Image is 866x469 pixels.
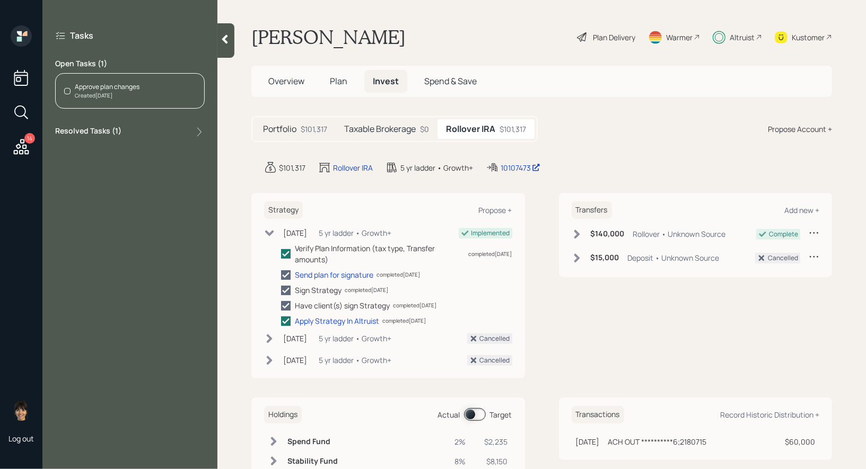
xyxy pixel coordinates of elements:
[295,300,390,311] div: Have client(s) sign Strategy
[593,32,635,43] div: Plan Delivery
[393,302,436,309] div: completed [DATE]
[8,433,34,444] div: Log out
[55,58,205,69] label: Open Tasks ( 1 )
[633,228,726,240] div: Rollover • Unknown Source
[264,406,302,423] h6: Holdings
[591,229,625,238] h6: $140,000
[450,456,466,467] div: 8%
[268,75,304,87] span: Overview
[479,456,508,467] div: $8,150
[784,205,819,215] div: Add new +
[24,133,35,144] div: 14
[287,457,338,466] h6: Stability Fund
[768,123,832,135] div: Propose Account +
[75,92,139,100] div: Created [DATE]
[344,124,416,134] h5: Taxable Brokerage
[295,269,373,280] div: Send plan for signature
[333,162,373,173] div: Rollover IRA
[319,355,391,366] div: 5 yr ladder • Growth+
[471,228,510,238] div: Implemented
[377,271,420,279] div: completed [DATE]
[55,126,121,138] label: Resolved Tasks ( 1 )
[279,162,305,173] div: $101,317
[730,32,755,43] div: Altruist
[283,227,307,238] div: [DATE]
[792,32,825,43] div: Kustomer
[469,250,512,258] div: completed [DATE]
[11,400,32,421] img: treva-nostdahl-headshot.png
[490,409,512,420] div: Target
[251,25,406,49] h1: [PERSON_NAME]
[480,334,510,343] div: Cancelled
[450,436,466,447] div: 2%
[283,333,307,344] div: [DATE]
[500,123,526,135] div: $101,317
[373,75,399,87] span: Invest
[446,124,495,134] h5: Rollover IRA
[400,162,473,173] div: 5 yr ladder • Growth+
[330,75,347,87] span: Plan
[591,253,619,262] h6: $15,000
[785,436,815,447] div: $60,000
[382,317,426,325] div: completed [DATE]
[572,201,612,219] h6: Transfers
[572,406,624,423] h6: Transactions
[768,253,798,263] div: Cancelled
[720,410,819,420] div: Record Historic Distribution +
[666,32,693,43] div: Warmer
[479,436,508,447] div: $2,235
[420,123,429,135] div: $0
[480,356,510,365] div: Cancelled
[628,252,720,263] div: Deposit • Unknown Source
[263,124,296,134] h5: Portfolio
[479,205,512,215] div: Propose +
[295,243,466,265] div: Verify Plan Information (tax type, Transfer amounts)
[301,123,327,135] div: $101,317
[295,315,379,326] div: Apply Strategy In Altruist
[319,227,391,238] div: 5 yr ladder • Growth+
[283,355,307,366] div: [DATE]
[501,162,540,173] div: 10107473
[424,75,477,87] span: Spend & Save
[295,285,342,296] div: Sign Strategy
[287,437,338,446] h6: Spend Fund
[70,30,93,41] label: Tasks
[576,436,600,447] div: [DATE]
[319,333,391,344] div: 5 yr ladder • Growth+
[769,229,798,239] div: Complete
[75,82,139,92] div: Approve plan changes
[264,201,303,219] h6: Strategy
[438,409,460,420] div: Actual
[345,286,388,294] div: completed [DATE]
